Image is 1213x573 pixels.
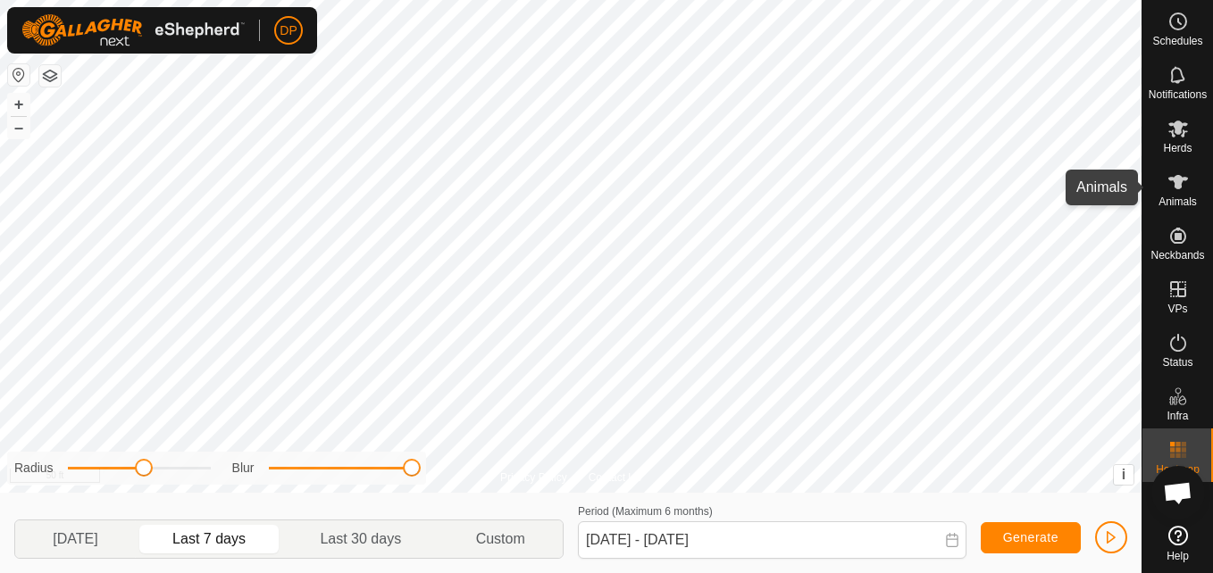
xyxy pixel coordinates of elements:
[39,65,61,87] button: Map Layers
[14,459,54,477] label: Radius
[1122,467,1125,482] span: i
[1151,466,1205,519] a: Open chat
[1167,303,1187,314] span: VPs
[1152,36,1202,46] span: Schedules
[8,117,29,138] button: –
[1003,530,1058,544] span: Generate
[981,522,1081,553] button: Generate
[578,505,713,518] label: Period (Maximum 6 months)
[1149,89,1207,100] span: Notifications
[500,469,567,486] a: Privacy Policy
[172,528,246,550] span: Last 7 days
[1167,411,1188,421] span: Infra
[232,459,255,477] label: Blur
[1159,196,1197,207] span: Animals
[476,528,525,550] span: Custom
[1114,465,1134,485] button: i
[8,64,29,86] button: Reset Map
[280,21,297,40] span: DP
[8,94,29,115] button: +
[1150,250,1204,261] span: Neckbands
[320,528,401,550] span: Last 30 days
[21,14,245,46] img: Gallagher Logo
[1142,519,1213,569] a: Help
[1167,551,1189,561] span: Help
[1162,357,1192,368] span: Status
[53,528,97,550] span: [DATE]
[1156,464,1200,475] span: Heatmap
[589,469,641,486] a: Contact Us
[1163,143,1192,154] span: Herds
